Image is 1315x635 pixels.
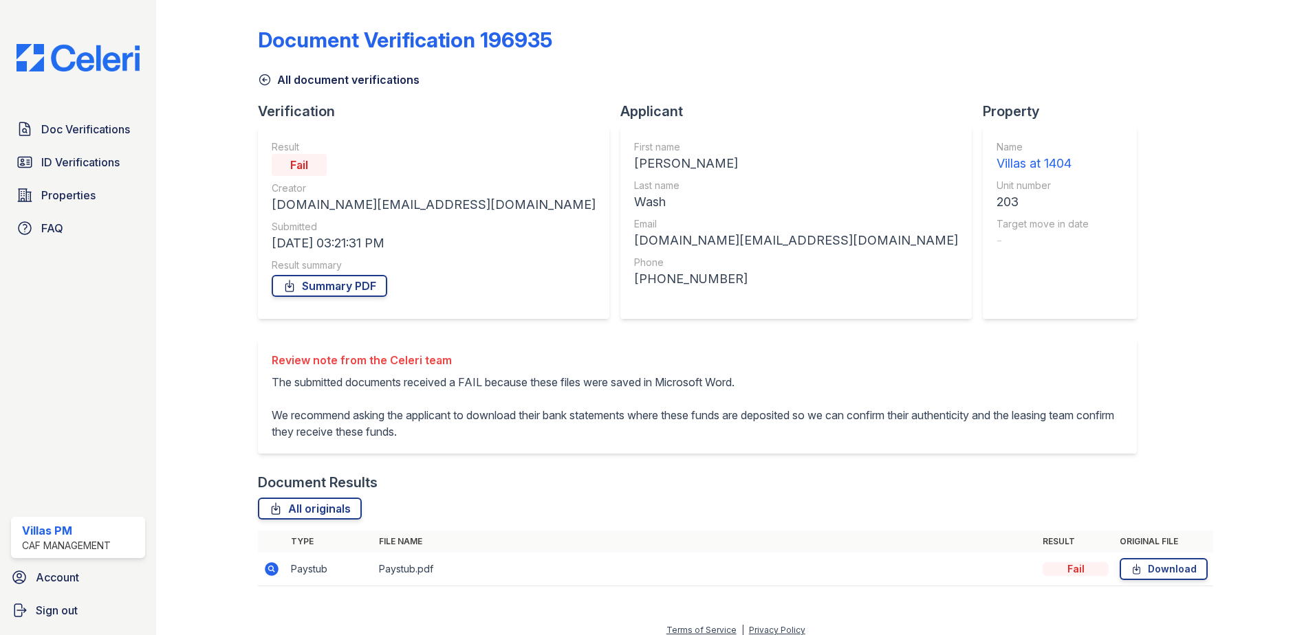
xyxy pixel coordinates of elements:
a: Properties [11,181,145,209]
span: Sign out [36,602,78,619]
td: Paystub.pdf [373,553,1037,586]
span: ID Verifications [41,154,120,170]
span: Account [36,569,79,586]
div: 203 [997,192,1089,212]
div: Fail [1043,562,1109,576]
p: The submitted documents received a FAIL because these files were saved in Microsoft Word. We reco... [272,374,1123,440]
a: Privacy Policy [749,625,805,635]
div: Phone [634,256,958,269]
th: Result [1037,531,1114,553]
div: - [997,231,1089,250]
td: Paystub [285,553,373,586]
a: Sign out [6,597,151,624]
th: Type [285,531,373,553]
div: Villas PM [22,522,111,539]
a: Name Villas at 1404 [997,140,1089,173]
a: Download [1120,558,1208,580]
a: FAQ [11,214,145,242]
a: Terms of Service [666,625,737,635]
div: Submitted [272,220,596,234]
div: [DOMAIN_NAME][EMAIL_ADDRESS][DOMAIN_NAME] [634,231,958,250]
a: ID Verifications [11,148,145,176]
div: [DATE] 03:21:31 PM [272,234,596,253]
span: FAQ [41,220,63,236]
div: Unit number [997,179,1089,192]
div: Verification [258,102,620,121]
div: [DOMAIN_NAME][EMAIL_ADDRESS][DOMAIN_NAME] [272,195,596,214]
div: Wash [634,192,958,212]
span: Properties [41,187,96,203]
div: First name [634,140,958,154]
div: | [741,625,744,635]
a: Account [6,564,151,591]
div: Result [272,140,596,154]
img: CE_Logo_Blue-a8612792a0a2168367f1c8372b55b34899dd931a85d93a1a3d3e32e68fde9ad4.png [6,44,151,71]
div: Applicant [620,102,983,121]
a: All document verifications [258,71,420,88]
div: Review note from the Celeri team [272,352,1123,368]
div: Result summary [272,258,596,272]
div: Target move in date [997,217,1089,231]
span: Doc Verifications [41,121,130,137]
a: All originals [258,498,362,520]
div: Fail [272,154,327,176]
div: Name [997,140,1089,154]
a: Doc Verifications [11,115,145,143]
div: Creator [272,181,596,195]
div: Last name [634,179,958,192]
div: CAF Management [22,539,111,553]
a: Summary PDF [272,275,387,297]
div: [PERSON_NAME] [634,154,958,173]
th: File name [373,531,1037,553]
div: Villas at 1404 [997,154,1089,173]
div: [PHONE_NUMBER] [634,269,958,289]
div: Email [634,217,958,231]
div: Document Verification 196935 [258,27,552,52]
div: Document Results [258,473,378,492]
div: Property [983,102,1148,121]
th: Original file [1114,531,1213,553]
